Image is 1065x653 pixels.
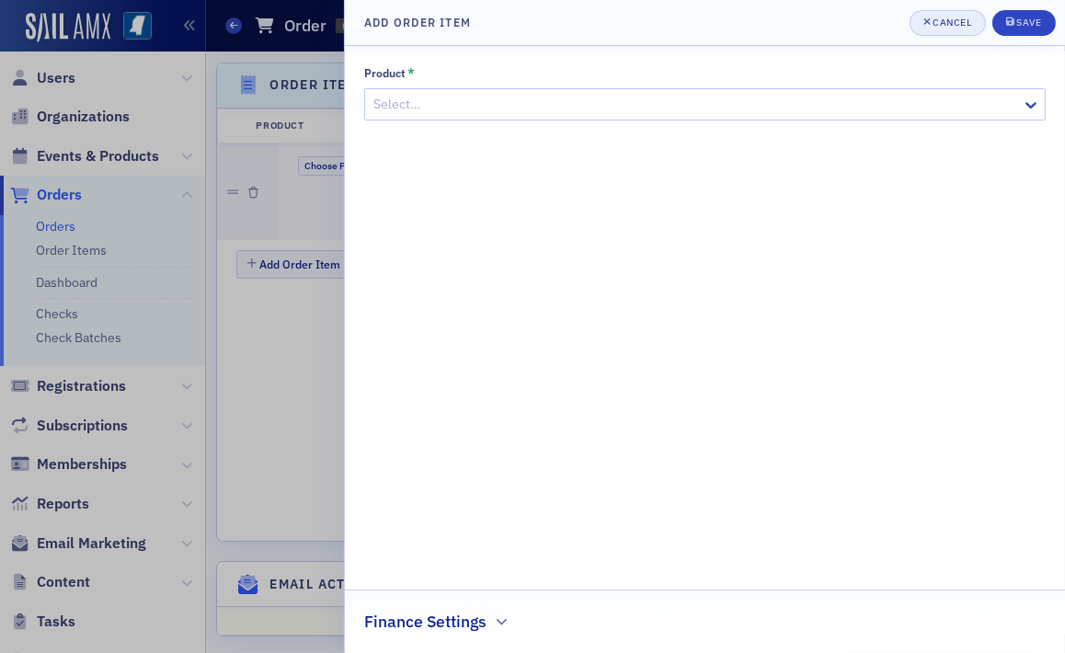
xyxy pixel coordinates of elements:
[364,14,471,30] h4: Add Order Item
[407,65,415,82] abbr: This field is required
[910,10,986,36] button: Cancel
[364,610,487,634] h2: Finance Settings
[364,66,406,80] div: Product
[1016,17,1041,28] div: Save
[933,17,971,28] div: Cancel
[992,10,1056,36] button: Save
